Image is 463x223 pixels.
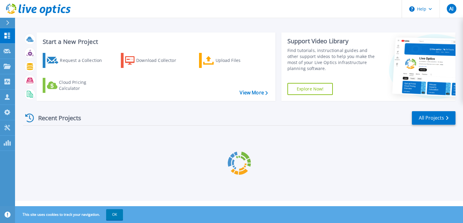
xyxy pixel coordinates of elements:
[106,209,123,220] button: OK
[121,53,188,68] a: Download Collector
[287,37,375,45] div: Support Video Library
[43,53,110,68] a: Request a Collection
[412,111,455,125] a: All Projects
[17,209,123,220] span: This site uses cookies to track your navigation.
[199,53,266,68] a: Upload Files
[43,78,110,93] a: Cloud Pricing Calculator
[287,83,333,95] a: Explore Now!
[449,6,453,11] span: AI
[136,54,184,66] div: Download Collector
[23,111,89,125] div: Recent Projects
[60,54,108,66] div: Request a Collection
[43,38,268,45] h3: Start a New Project
[59,79,107,91] div: Cloud Pricing Calculator
[287,47,375,72] div: Find tutorials, instructional guides and other support videos to help you make the most of your L...
[240,90,268,96] a: View More
[216,54,264,66] div: Upload Files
